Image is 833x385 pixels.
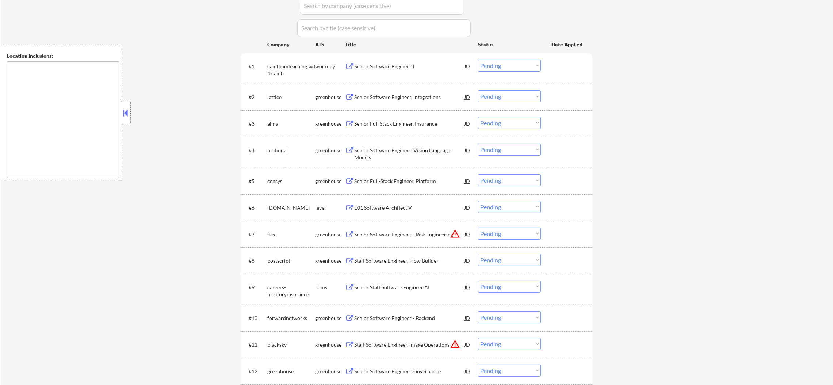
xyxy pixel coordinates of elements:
[267,315,315,322] div: forwardnetworks
[464,311,471,324] div: JD
[450,339,460,349] button: warning_amber
[249,178,261,185] div: #5
[354,204,465,211] div: E01 Software Architect V
[249,94,261,101] div: #2
[354,368,465,375] div: Senior Software Engineer, Governance
[267,284,315,298] div: careers-mercuryinsurance
[267,368,315,375] div: greenhouse
[464,201,471,214] div: JD
[315,257,345,264] div: greenhouse
[315,41,345,48] div: ATS
[354,147,465,161] div: Senior Software Engineer, Vision Language Models
[7,52,119,60] div: Location Inclusions:
[315,341,345,348] div: greenhouse
[464,90,471,103] div: JD
[450,229,460,239] button: warning_amber
[464,281,471,294] div: JD
[464,60,471,73] div: JD
[315,368,345,375] div: greenhouse
[354,120,465,127] div: Senior Full Stack Engineer, Insurance
[315,315,345,322] div: greenhouse
[267,341,315,348] div: blacksky
[354,315,465,322] div: Senior Software Engineer - Backend
[551,41,584,48] div: Date Applied
[315,120,345,127] div: greenhouse
[267,178,315,185] div: censys
[249,63,261,70] div: #1
[345,41,471,48] div: Title
[354,257,465,264] div: Staff Software Engineer, Flow Builder
[315,178,345,185] div: greenhouse
[267,63,315,77] div: cambiumlearning.wd1.camb
[354,94,465,101] div: Senior Software Engineer, Integrations
[249,231,261,238] div: #7
[249,368,261,375] div: #12
[354,284,465,291] div: Senior Staff Software Engineer AI
[267,204,315,211] div: [DOMAIN_NAME]
[249,257,261,264] div: #8
[267,147,315,154] div: motional
[249,120,261,127] div: #3
[315,63,345,70] div: workday
[267,257,315,264] div: postscript
[315,94,345,101] div: greenhouse
[464,338,471,351] div: JD
[464,228,471,241] div: JD
[464,254,471,267] div: JD
[315,204,345,211] div: lever
[464,117,471,130] div: JD
[478,38,541,51] div: Status
[315,284,345,291] div: icims
[354,178,465,185] div: Senior Full-Stack Engineer, Platform
[249,341,261,348] div: #11
[249,147,261,154] div: #4
[267,94,315,101] div: lattice
[354,231,465,238] div: Senior Software Engineer - Risk Engineering
[249,284,261,291] div: #9
[267,41,315,48] div: Company
[249,315,261,322] div: #10
[249,204,261,211] div: #6
[315,147,345,154] div: greenhouse
[464,365,471,378] div: JD
[464,174,471,187] div: JD
[315,231,345,238] div: greenhouse
[354,63,465,70] div: Senior Software Engineer I
[354,341,465,348] div: Staff Software Engineer, Image Operations
[267,120,315,127] div: alma
[464,144,471,157] div: JD
[267,231,315,238] div: flex
[297,19,471,37] input: Search by title (case sensitive)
